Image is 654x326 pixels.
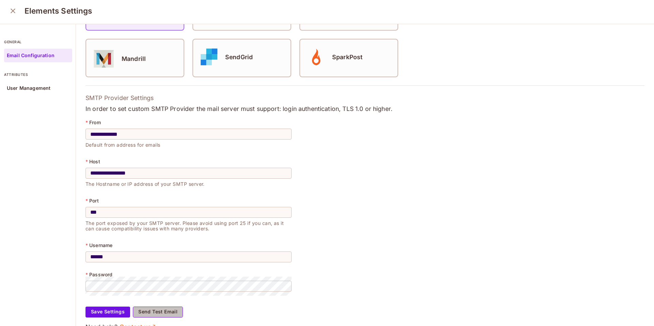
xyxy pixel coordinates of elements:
p: Email Configuration [7,53,54,58]
h5: Mandrill [122,55,146,62]
p: SMTP Provider Settings [85,94,644,102]
p: The Hostname or IP address of your SMTP server. [85,179,292,187]
p: Password [89,272,112,277]
p: Port [89,198,99,203]
button: Send Test Email [133,307,183,317]
button: Save Settings [85,307,130,317]
h5: SendGrid [225,54,253,61]
p: attributes [4,72,72,77]
h3: Elements Settings [25,6,92,16]
p: In order to set custom SMTP Provider the mail server must support: login authentication, TLS 1.0 ... [85,105,644,113]
p: The port exposed by your SMTP server. Please avoid using port 25 if you can, as it can cause comp... [85,218,292,231]
button: close [6,4,20,18]
p: general [4,39,72,45]
p: Default from address for emails [85,140,292,148]
p: From [89,120,101,125]
p: Host [89,159,100,164]
p: Username [89,243,112,248]
h5: SparkPost [332,54,362,61]
p: User Management [7,85,50,91]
